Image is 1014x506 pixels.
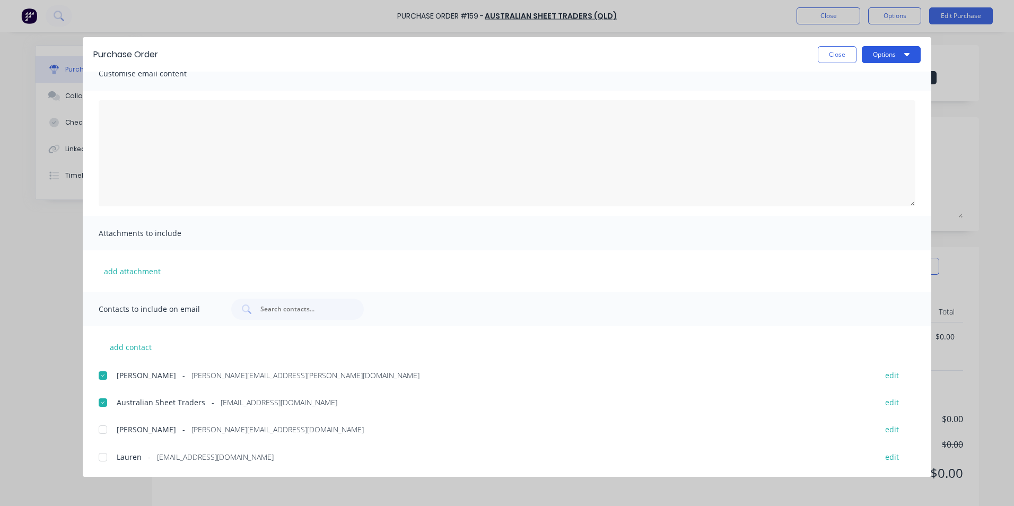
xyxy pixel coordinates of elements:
[191,370,419,381] span: [PERSON_NAME][EMAIL_ADDRESS][PERSON_NAME][DOMAIN_NAME]
[93,48,158,61] div: Purchase Order
[99,263,166,279] button: add attachment
[212,397,214,408] span: -
[117,451,142,463] span: Lauren
[99,339,162,355] button: add contact
[99,226,215,241] span: Attachments to include
[879,368,905,382] button: edit
[182,370,185,381] span: -
[148,451,151,463] span: -
[862,46,921,63] button: Options
[879,450,905,464] button: edit
[879,395,905,409] button: edit
[182,424,185,435] span: -
[191,424,364,435] span: [PERSON_NAME][EMAIL_ADDRESS][DOMAIN_NAME]
[259,304,347,315] input: Search contacts...
[117,370,176,381] span: [PERSON_NAME]
[157,451,274,463] span: [EMAIL_ADDRESS][DOMAIN_NAME]
[99,66,215,81] span: Customise email content
[221,397,337,408] span: [EMAIL_ADDRESS][DOMAIN_NAME]
[99,302,215,317] span: Contacts to include on email
[117,397,205,408] span: Australian Sheet Traders
[879,422,905,437] button: edit
[117,424,176,435] span: [PERSON_NAME]
[818,46,856,63] button: Close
